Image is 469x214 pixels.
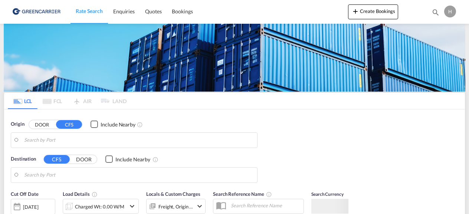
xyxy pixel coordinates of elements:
[24,169,253,181] input: Search by Port
[146,191,200,197] span: Locals & Custom Charges
[266,191,272,197] md-icon: Your search will be saved by the below given name
[213,191,272,197] span: Search Reference Name
[172,8,193,14] span: Bookings
[432,8,440,19] div: icon-magnify
[56,120,82,129] button: CFS
[92,191,98,197] md-icon: Chargeable Weight
[75,201,124,212] div: Charged Wt: 0.00 W/M
[311,191,344,197] span: Search Currency
[4,24,465,92] img: GreenCarrierFCL_LCL.png
[8,93,127,109] md-pagination-wrapper: Use the left and right arrow keys to navigate between tabs
[76,8,103,14] span: Rate Search
[8,93,37,109] md-tab-item: LCL
[152,157,158,162] md-icon: Unchecked: Ignores neighbouring ports when fetching rates.Checked : Includes neighbouring ports w...
[432,8,440,16] md-icon: icon-magnify
[11,3,61,20] img: b0b18ec08afe11efb1d4932555f5f09d.png
[11,191,39,197] span: Cut Off Date
[44,155,70,164] button: CFS
[348,4,398,19] button: icon-plus 400-fgCreate Bookings
[24,135,253,146] input: Search by Port
[145,8,161,14] span: Quotes
[105,155,150,163] md-checkbox: Checkbox No Ink
[444,6,456,17] div: H
[137,122,143,128] md-icon: Unchecked: Ignores neighbouring ports when fetching rates.Checked : Includes neighbouring ports w...
[29,120,55,129] button: DOOR
[158,201,193,212] div: Freight Origin Destination
[63,191,98,197] span: Load Details
[23,204,38,210] div: [DATE]
[351,7,360,16] md-icon: icon-plus 400-fg
[63,199,139,214] div: Charged Wt: 0.00 W/Micon-chevron-down
[195,202,204,211] md-icon: icon-chevron-down
[146,199,206,214] div: Freight Origin Destinationicon-chevron-down
[91,121,135,128] md-checkbox: Checkbox No Ink
[227,200,304,211] input: Search Reference Name
[71,155,97,164] button: DOOR
[113,8,135,14] span: Enquiries
[115,156,150,163] div: Include Nearby
[128,202,137,211] md-icon: icon-chevron-down
[11,121,24,128] span: Origin
[101,121,135,128] div: Include Nearby
[11,155,36,163] span: Destination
